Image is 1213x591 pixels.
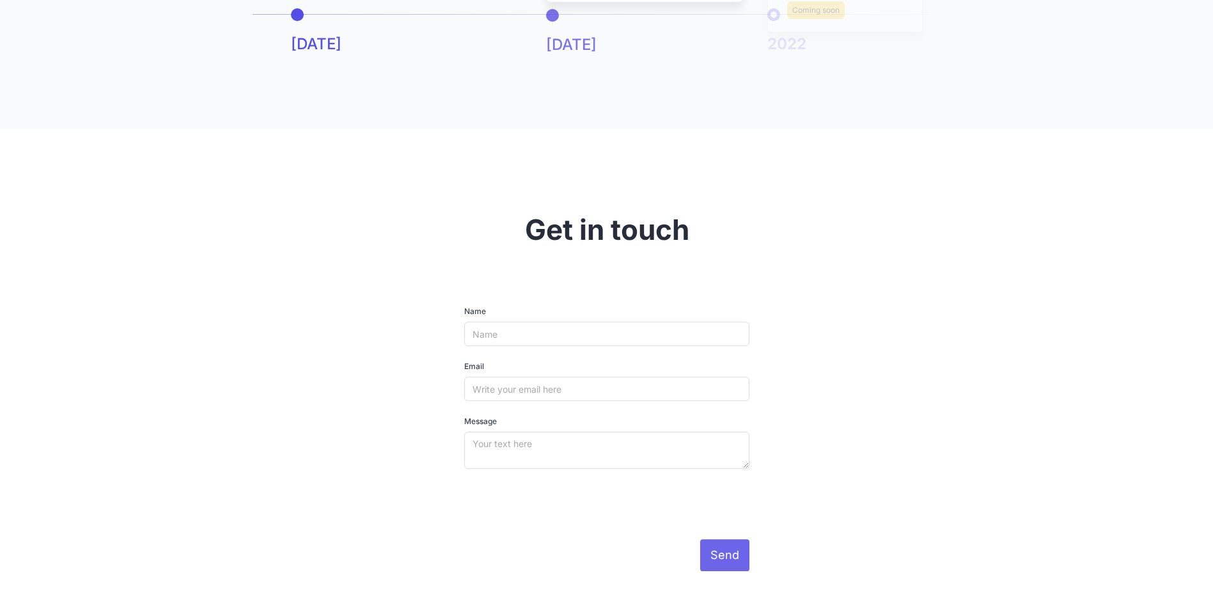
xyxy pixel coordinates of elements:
[291,36,522,52] p: [DATE]
[464,322,749,346] input: Name
[464,306,749,317] label: Name
[464,484,659,534] iframe: reCAPTCHA
[700,539,749,571] input: Send
[464,361,749,372] label: Email
[253,212,961,248] h2: Get in touch
[767,36,923,52] p: 2022
[787,1,845,19] div: Coming soon
[546,37,743,52] p: [DATE]
[464,306,749,571] form: Email Form
[464,416,749,427] label: Message
[464,377,749,401] input: Write your email here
